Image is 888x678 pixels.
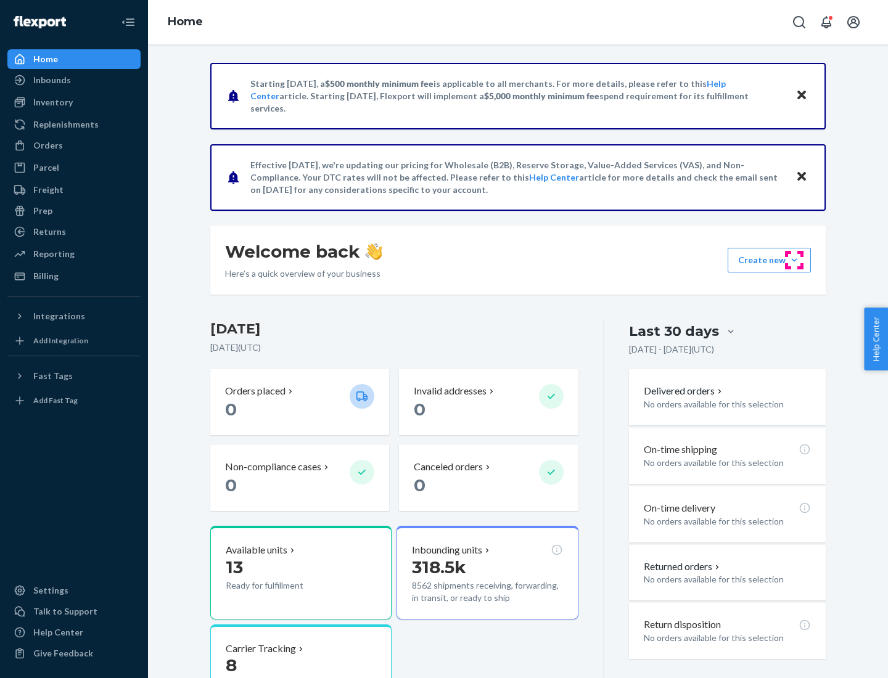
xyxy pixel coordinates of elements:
[7,136,141,155] a: Orders
[225,268,382,280] p: Here’s a quick overview of your business
[7,92,141,112] a: Inventory
[414,384,487,398] p: Invalid addresses
[644,501,715,515] p: On-time delivery
[33,161,59,174] div: Parcel
[644,398,811,410] p: No orders available for this selection
[787,10,812,35] button: Open Search Box
[7,581,141,600] a: Settings
[33,96,73,108] div: Inventory
[644,632,811,644] p: No orders available for this selection
[225,399,237,420] span: 0
[7,70,141,90] a: Inbounds
[629,343,714,356] p: [DATE] - [DATE] ( UTC )
[33,205,52,217] div: Prep
[33,335,88,346] div: Add Integration
[644,618,721,632] p: Return disposition
[7,201,141,221] a: Prep
[529,172,579,182] a: Help Center
[412,543,482,557] p: Inbounding units
[210,341,578,354] p: [DATE] ( UTC )
[7,180,141,200] a: Freight
[728,248,811,272] button: Create new
[794,87,810,105] button: Close
[7,115,141,134] a: Replenishments
[225,460,321,474] p: Non-compliance cases
[226,655,237,676] span: 8
[7,158,141,178] a: Parcel
[33,184,64,196] div: Freight
[7,266,141,286] a: Billing
[7,244,141,264] a: Reporting
[414,475,425,496] span: 0
[644,443,717,457] p: On-time shipping
[7,222,141,242] a: Returns
[33,248,75,260] div: Reporting
[644,515,811,528] p: No orders available for this selection
[116,10,141,35] button: Close Navigation
[794,168,810,186] button: Close
[33,605,97,618] div: Talk to Support
[644,560,722,574] button: Returned orders
[33,270,59,282] div: Billing
[399,369,578,435] button: Invalid addresses 0
[7,331,141,351] a: Add Integration
[225,475,237,496] span: 0
[629,322,719,341] div: Last 30 days
[7,623,141,642] a: Help Center
[158,4,213,40] ol: breadcrumbs
[33,626,83,639] div: Help Center
[250,159,784,196] p: Effective [DATE], we're updating our pricing for Wholesale (B2B), Reserve Storage, Value-Added Se...
[644,384,725,398] button: Delivered orders
[412,557,466,578] span: 318.5k
[33,118,99,131] div: Replenishments
[33,310,85,322] div: Integrations
[412,579,562,604] p: 8562 shipments receiving, forwarding, in transit, or ready to ship
[7,391,141,410] a: Add Fast Tag
[7,306,141,326] button: Integrations
[226,557,243,578] span: 13
[7,366,141,386] button: Fast Tags
[33,53,58,65] div: Home
[14,16,66,28] img: Flexport logo
[225,240,382,263] h1: Welcome back
[33,584,68,597] div: Settings
[644,457,811,469] p: No orders available for this selection
[210,445,389,511] button: Non-compliance cases 0
[841,10,866,35] button: Open account menu
[33,139,63,152] div: Orders
[250,78,784,115] p: Starting [DATE], a is applicable to all merchants. For more details, please refer to this article...
[399,445,578,511] button: Canceled orders 0
[226,642,296,656] p: Carrier Tracking
[226,579,340,592] p: Ready for fulfillment
[814,10,839,35] button: Open notifications
[33,370,73,382] div: Fast Tags
[33,395,78,406] div: Add Fast Tag
[7,643,141,663] button: Give Feedback
[7,49,141,69] a: Home
[7,602,141,621] a: Talk to Support
[168,15,203,28] a: Home
[864,308,888,370] button: Help Center
[644,573,811,586] p: No orders available for this selection
[210,526,392,619] button: Available units13Ready for fulfillment
[33,74,71,86] div: Inbounds
[414,460,483,474] p: Canceled orders
[325,78,434,89] span: $500 monthly minimum fee
[33,226,66,238] div: Returns
[414,399,425,420] span: 0
[33,647,93,660] div: Give Feedback
[210,319,578,339] h3: [DATE]
[226,543,287,557] p: Available units
[397,526,578,619] button: Inbounding units318.5k8562 shipments receiving, forwarding, in transit, or ready to ship
[365,243,382,260] img: hand-wave emoji
[210,369,389,435] button: Orders placed 0
[225,384,286,398] p: Orders placed
[484,91,599,101] span: $5,000 monthly minimum fee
